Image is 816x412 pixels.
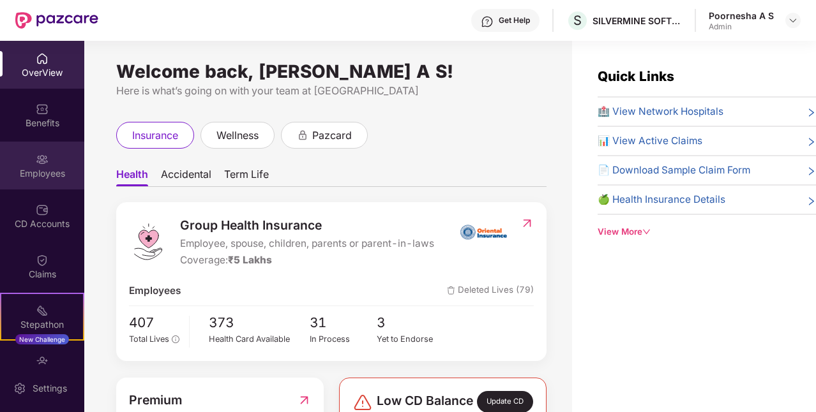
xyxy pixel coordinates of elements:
div: In Process [310,333,377,346]
span: 📊 View Active Claims [598,133,702,149]
div: Welcome back, [PERSON_NAME] A S! [116,66,547,77]
span: ₹5 Lakhs [228,254,272,266]
span: 📄 Download Sample Claim Form [598,163,750,178]
span: Employees [129,283,181,298]
span: S [573,13,582,28]
span: wellness [216,128,259,143]
div: Yet to Endorse [377,333,444,346]
span: right [806,136,816,149]
img: svg+xml;base64,PHN2ZyBpZD0iSGVscC0zMngzMiIgeG1sbnM9Imh0dHA6Ly93d3cudzMub3JnLzIwMDAvc3ZnIiB3aWR0aD... [481,15,494,28]
span: Accidental [161,168,211,186]
span: Quick Links [598,68,674,84]
span: Group Health Insurance [180,216,434,235]
div: Stepathon [1,318,83,331]
div: animation [297,129,308,140]
img: svg+xml;base64,PHN2ZyBpZD0iU2V0dGluZy0yMHgyMCIgeG1sbnM9Imh0dHA6Ly93d3cudzMub3JnLzIwMDAvc3ZnIiB3aW... [13,382,26,395]
span: down [642,228,651,236]
img: svg+xml;base64,PHN2ZyBpZD0iQ2xhaW0iIHhtbG5zPSJodHRwOi8vd3d3LnczLm9yZy8yMDAwL3N2ZyIgd2lkdGg9IjIwIi... [36,254,49,267]
span: 3 [377,313,444,334]
span: 373 [209,313,310,334]
img: svg+xml;base64,PHN2ZyBpZD0iQ0RfQWNjb3VudHMiIGRhdGEtbmFtZT0iQ0QgQWNjb3VudHMiIHhtbG5zPSJodHRwOi8vd3... [36,203,49,216]
img: RedirectIcon [520,217,534,230]
div: Health Card Available [209,333,310,346]
img: RedirectIcon [298,390,311,409]
img: svg+xml;base64,PHN2ZyB4bWxucz0iaHR0cDovL3d3dy53My5vcmcvMjAwMC9zdmciIHdpZHRoPSIyMSIgaGVpZ2h0PSIyMC... [36,304,49,317]
img: svg+xml;base64,PHN2ZyBpZD0iQmVuZWZpdHMiIHhtbG5zPSJodHRwOi8vd3d3LnczLm9yZy8yMDAwL3N2ZyIgd2lkdGg9Ij... [36,103,49,115]
div: Poornesha A S [709,10,774,22]
span: insurance [132,128,178,143]
div: View More [598,225,816,239]
div: Settings [29,382,71,395]
span: Total Lives [129,334,169,344]
span: 🍏 Health Insurance Details [598,192,725,207]
img: svg+xml;base64,PHN2ZyBpZD0iRHJvcGRvd24tMzJ4MzIiIHhtbG5zPSJodHRwOi8vd3d3LnczLm9yZy8yMDAwL3N2ZyIgd2... [788,15,798,26]
span: Employee, spouse, children, parents or parent-in-laws [180,236,434,251]
span: 407 [129,313,179,334]
span: Premium [129,390,182,409]
div: Coverage: [180,253,434,268]
span: 31 [310,313,377,334]
span: right [806,195,816,207]
span: pazcard [312,128,352,143]
div: Admin [709,22,774,32]
img: svg+xml;base64,PHN2ZyBpZD0iRW1wbG95ZWVzIiB4bWxucz0iaHR0cDovL3d3dy53My5vcmcvMjAwMC9zdmciIHdpZHRoPS... [36,153,49,166]
img: svg+xml;base64,PHN2ZyBpZD0iSG9tZSIgeG1sbnM9Imh0dHA6Ly93d3cudzMub3JnLzIwMDAvc3ZnIiB3aWR0aD0iMjAiIG... [36,52,49,65]
span: Deleted Lives (79) [447,283,534,298]
img: svg+xml;base64,PHN2ZyBpZD0iRW5kb3JzZW1lbnRzIiB4bWxucz0iaHR0cDovL3d3dy53My5vcmcvMjAwMC9zdmciIHdpZH... [36,355,49,367]
div: New Challenge [15,334,69,344]
span: right [806,165,816,178]
span: Term Life [224,168,269,186]
img: logo [129,223,167,261]
img: insurerIcon [460,216,508,247]
span: 🏥 View Network Hospitals [598,104,723,119]
span: right [806,107,816,119]
div: Here is what’s going on with your team at [GEOGRAPHIC_DATA] [116,83,547,99]
div: SILVERMINE SOFTWARE INDIA PRIVATE LIMITED [593,15,682,27]
span: Health [116,168,148,186]
div: Get Help [499,15,530,26]
img: deleteIcon [447,286,455,295]
span: info-circle [172,335,179,342]
img: New Pazcare Logo [15,12,98,29]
